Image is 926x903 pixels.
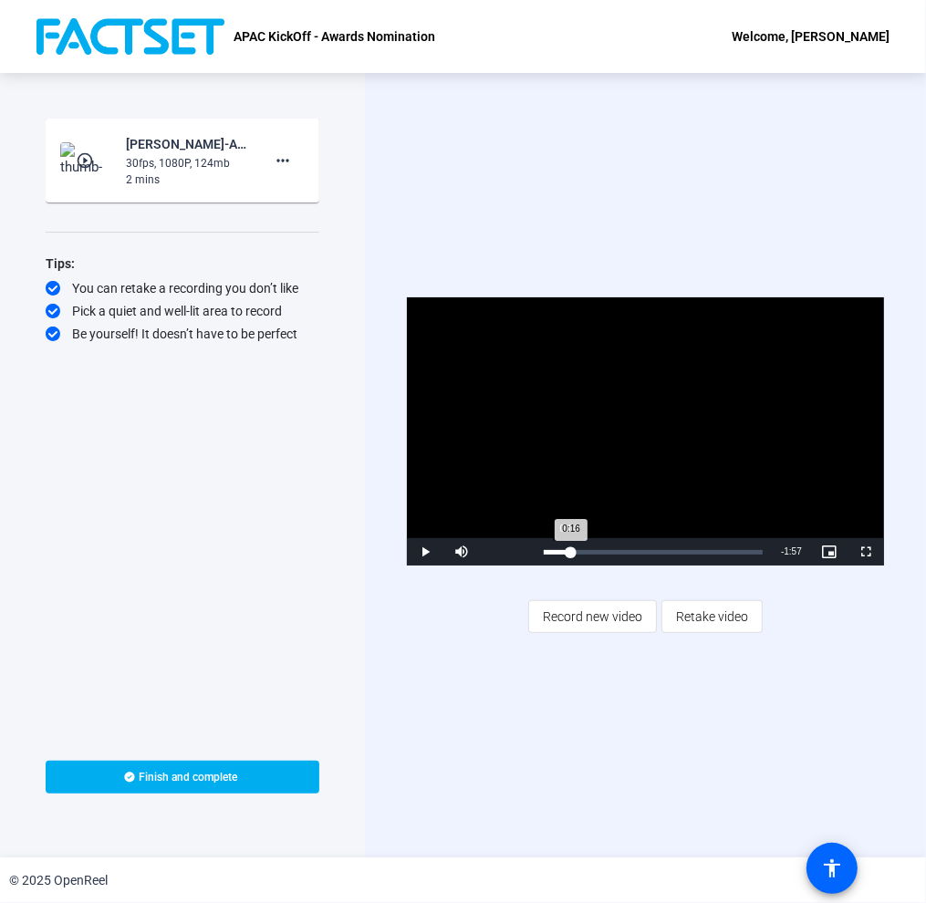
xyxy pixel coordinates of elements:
[9,871,108,890] div: © 2025 OpenReel
[784,546,801,556] span: 1:57
[36,18,224,55] img: OpenReel logo
[543,599,642,634] span: Record new video
[46,253,319,275] div: Tips:
[46,761,319,794] button: Finish and complete
[528,600,657,633] button: Record new video
[234,26,435,47] p: APAC KickOff - Awards Nomination
[821,857,843,879] mat-icon: accessibility
[126,133,248,155] div: [PERSON_NAME]-APAC KickOff - Top Deal- FY25 and Top sa-APAC KickOff - Awards Nomination-175732442...
[544,550,763,555] div: Progress Bar
[126,155,248,171] div: 30fps, 1080P, 124mb
[407,297,884,566] div: Video Player
[676,599,748,634] span: Retake video
[407,538,443,566] button: Play
[443,538,480,566] button: Mute
[46,325,319,343] div: Be yourself! It doesn’t have to be perfect
[126,171,248,188] div: 2 mins
[76,151,98,170] mat-icon: play_circle_outline
[732,26,890,47] div: Welcome, [PERSON_NAME]
[60,142,114,179] img: thumb-nail
[661,600,763,633] button: Retake video
[46,302,319,320] div: Pick a quiet and well-lit area to record
[848,538,884,566] button: Fullscreen
[781,546,784,556] span: -
[272,150,294,171] mat-icon: more_horiz
[140,770,238,784] span: Finish and complete
[811,538,848,566] button: Picture-in-Picture
[46,279,319,297] div: You can retake a recording you don’t like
